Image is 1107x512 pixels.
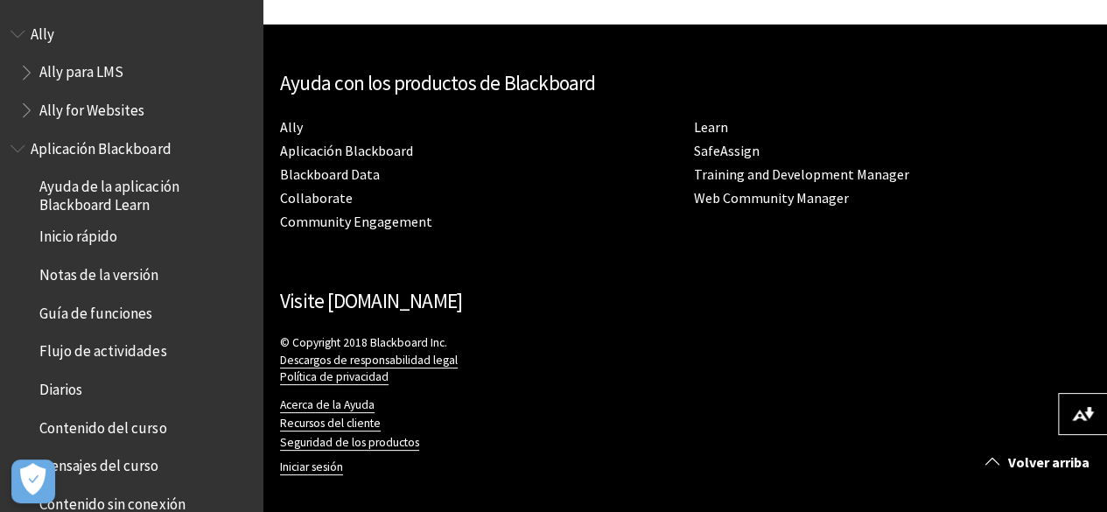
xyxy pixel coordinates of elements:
span: Ally [31,19,54,43]
span: Flujo de actividades [39,337,166,361]
span: Ally para LMS [39,58,123,81]
a: Iniciar sesión [280,459,343,475]
span: Aplicación Blackboard [31,134,171,158]
a: Collaborate [280,189,353,207]
span: Ally for Websites [39,95,144,119]
span: Guía de funciones [39,298,152,322]
span: Contenido del curso [39,413,166,437]
a: Ally [280,118,303,137]
span: Inicio rápido [39,222,117,246]
span: Diarios [39,375,82,398]
span: Ayuda de la aplicación Blackboard Learn [39,172,250,214]
a: Visite [DOMAIN_NAME] [280,288,462,313]
a: Política de privacidad [280,369,389,385]
a: Training and Development Manager [694,165,909,184]
p: © Copyright 2018 Blackboard Inc. [280,334,1089,384]
a: Acerca de la Ayuda [280,397,375,413]
h2: Ayuda con los productos de Blackboard [280,68,1089,99]
a: Volver arriba [972,446,1107,479]
a: Blackboard Data [280,165,380,184]
a: Aplicación Blackboard [280,142,413,160]
a: Learn [694,118,728,137]
span: Mensajes del curso [39,452,158,475]
a: Web Community Manager [694,189,849,207]
a: Descargos de responsabilidad legal [280,353,458,368]
span: Notas de la versión [39,260,158,284]
nav: Book outline for Anthology Ally Help [11,19,252,125]
a: Community Engagement [280,213,432,231]
button: Abrir preferencias [11,459,55,503]
a: SafeAssign [694,142,760,160]
a: Seguridad de los productos [280,435,419,451]
a: Recursos del cliente [280,416,381,431]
